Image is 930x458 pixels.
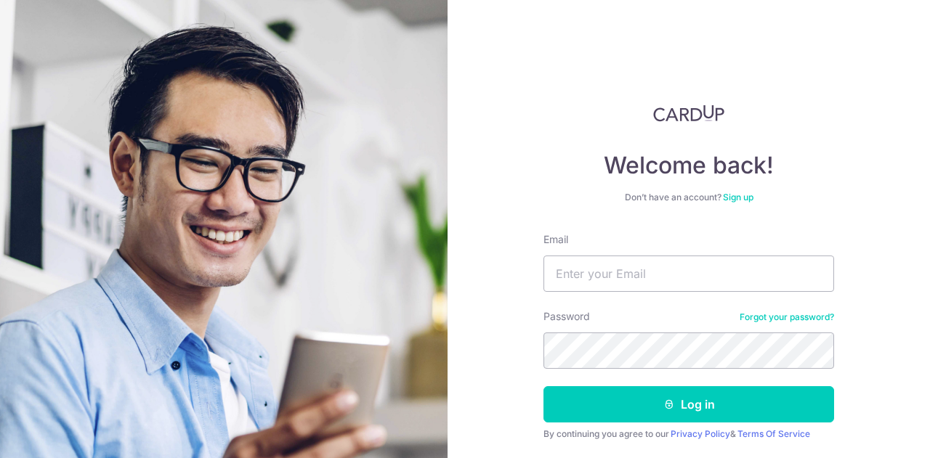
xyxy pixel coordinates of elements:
[737,428,810,439] a: Terms Of Service
[543,428,834,440] div: By continuing you agree to our &
[543,255,834,292] input: Enter your Email
[653,105,724,122] img: CardUp Logo
[543,232,568,247] label: Email
[723,192,753,203] a: Sign up
[543,309,590,324] label: Password
[740,311,834,323] a: Forgot your password?
[543,386,834,422] button: Log in
[543,192,834,203] div: Don’t have an account?
[671,428,730,439] a: Privacy Policy
[543,151,834,180] h4: Welcome back!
